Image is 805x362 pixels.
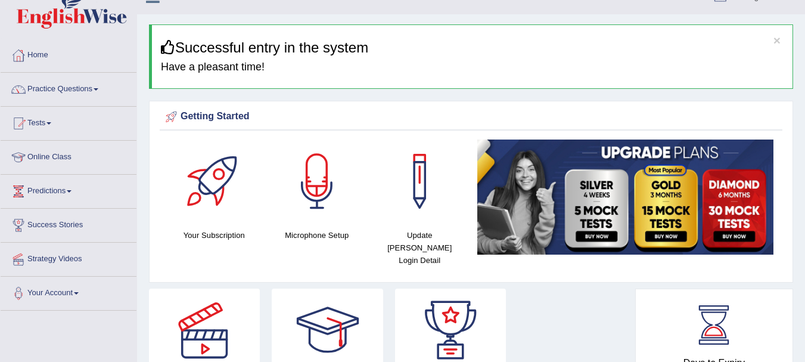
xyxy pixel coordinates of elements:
[161,40,784,55] h3: Successful entry in the system
[1,141,136,171] a: Online Class
[1,175,136,205] a: Predictions
[272,229,363,242] h4: Microphone Setup
[1,107,136,137] a: Tests
[477,140,774,255] img: small5.jpg
[374,229,465,267] h4: Update [PERSON_NAME] Login Detail
[161,61,784,73] h4: Have a pleasant time!
[163,108,779,126] div: Getting Started
[1,277,136,307] a: Your Account
[1,243,136,273] a: Strategy Videos
[169,229,260,242] h4: Your Subscription
[773,34,781,47] button: ×
[1,73,136,103] a: Practice Questions
[1,39,136,69] a: Home
[1,209,136,239] a: Success Stories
